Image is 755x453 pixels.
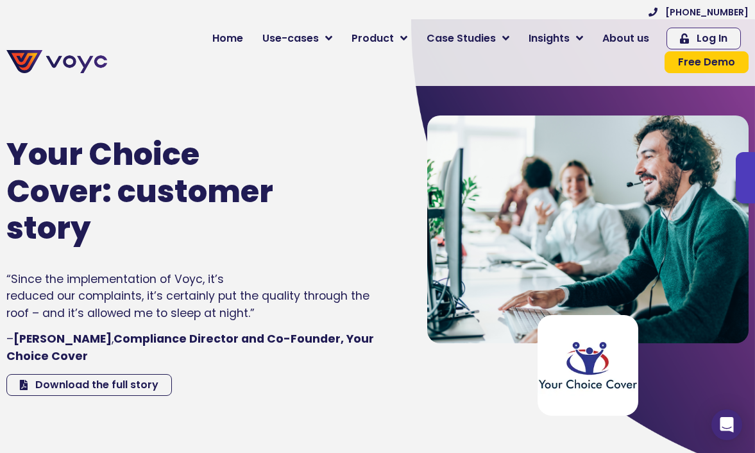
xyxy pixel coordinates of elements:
h1: Your Choice Cover: customer story [6,136,307,247]
strong: Compliance Director and Co-Founder, Your Choice Cover [6,331,374,363]
a: Home [203,26,253,51]
div: Open Intercom Messenger [711,409,742,440]
a: Free Demo [665,51,749,73]
span: Log In [697,33,727,44]
span: Home [212,31,243,46]
strong: [PERSON_NAME] [13,331,112,346]
p: “Since the implementation of Voyc, it’s reduced our complaints, it’s certainly put the quality th... [6,271,374,321]
span: Product [352,31,394,46]
a: Product [342,26,417,51]
a: Insights [519,26,593,51]
a: Download the full story [6,374,172,396]
a: [PHONE_NUMBER] [649,8,749,17]
a: Log In [666,28,741,49]
a: Use-cases [253,26,342,51]
span: Download the full story [35,380,158,390]
a: About us [593,26,659,51]
span: [PHONE_NUMBER] [665,8,749,17]
span: Insights [529,31,570,46]
span: Free Demo [678,57,735,67]
img: voyc-full-logo [6,50,107,73]
span: Case Studies [427,31,496,46]
span: Use-cases [262,31,319,46]
span: – , [6,331,374,363]
a: Case Studies [417,26,519,51]
span: About us [602,31,649,46]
